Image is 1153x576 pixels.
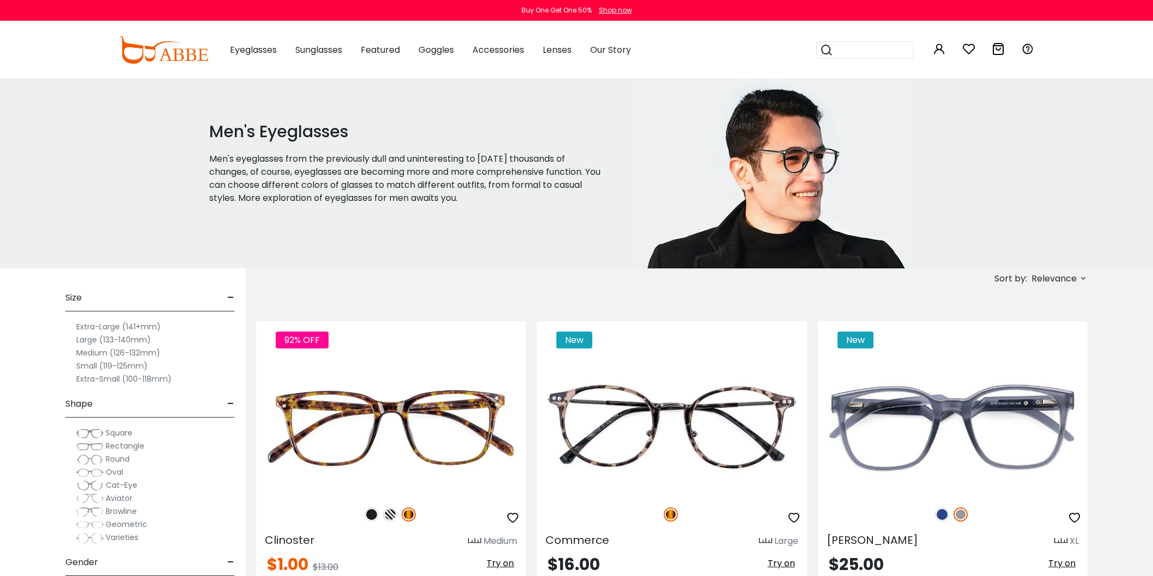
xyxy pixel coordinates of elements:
span: Goggles [418,44,454,56]
a: Shop now [593,5,632,15]
img: Pattern [383,507,397,522]
span: Gender [65,549,98,575]
div: Buy One Get One 50% [521,5,592,15]
span: $13.00 [313,561,338,573]
label: Extra-Large (141+mm) [76,320,161,333]
span: Commerce [545,532,609,548]
span: - [227,549,234,575]
img: Rectangle.png [76,441,104,452]
span: New [556,332,592,348]
span: Round [106,454,130,464]
label: Small (119-125mm) [76,359,148,372]
div: Medium [483,535,517,548]
div: XL [1070,535,1079,548]
button: Try on [1045,556,1079,571]
span: Square [106,427,132,438]
img: Geometric.png [76,519,104,530]
img: Square.png [76,428,104,439]
img: men's eyeglasses [633,78,910,268]
span: $16.00 [548,553,600,576]
img: Blue [935,507,949,522]
span: Accessories [472,44,524,56]
span: $1.00 [267,553,308,576]
label: Extra-Small (100-118mm) [76,372,172,385]
button: Try on [483,556,517,571]
img: Tortoise [402,507,416,522]
span: Cat-Eye [106,480,137,491]
span: Try on [1048,557,1076,569]
span: Shape [65,391,93,417]
img: Tortoise [664,507,678,522]
img: Tortoise Clinoster - Plastic ,Universal Bridge Fit [256,360,526,495]
span: Our Story [590,44,631,56]
img: Matte Black [365,507,379,522]
span: New [838,332,873,348]
label: Large (133-140mm) [76,333,151,346]
span: Sunglasses [295,44,342,56]
span: Sort by: [994,272,1027,285]
span: [PERSON_NAME] [827,532,918,548]
span: - [227,391,234,417]
span: Geometric [106,519,147,530]
span: Size [65,285,82,311]
img: Aviator.png [76,493,104,504]
img: Gray Barnett - TR ,Universal Bridge Fit [818,360,1088,495]
span: 92% OFF [276,332,329,348]
h1: Men's Eyeglasses [209,122,606,142]
span: Lenses [543,44,572,56]
span: Varieties [106,532,138,543]
span: Aviator [106,493,132,504]
img: abbeglasses.com [119,36,208,64]
span: Browline [106,506,137,517]
img: Varieties.png [76,532,104,544]
p: Men's eyeglasses from the previously dull and uninteresting to [DATE] thousands of changes, of co... [209,152,606,205]
span: Relevance [1031,269,1077,289]
label: Medium (126-132mm) [76,346,160,359]
span: $25.00 [829,553,884,576]
span: Featured [361,44,400,56]
span: - [227,285,234,311]
img: size ruler [759,537,772,546]
span: Clinoster [265,532,314,548]
span: Rectangle [106,440,144,451]
img: Tortoise Commerce - TR ,Adjust Nose Pads [537,360,806,495]
button: Try on [764,556,798,571]
img: Gray [954,507,968,522]
img: Browline.png [76,506,104,517]
span: Try on [487,557,514,569]
span: Oval [106,467,123,477]
img: size ruler [1054,537,1067,546]
span: Try on [768,557,795,569]
div: Shop now [599,5,632,15]
img: Cat-Eye.png [76,480,104,491]
img: size ruler [468,537,481,546]
img: Round.png [76,454,104,465]
span: Eyeglasses [230,44,277,56]
div: Large [774,535,798,548]
img: Oval.png [76,467,104,478]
